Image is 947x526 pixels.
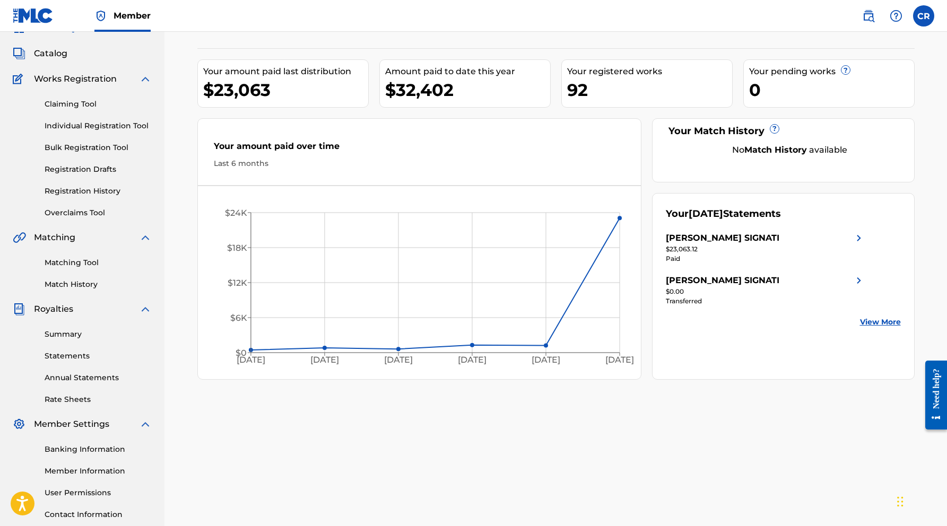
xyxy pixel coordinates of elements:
[679,144,901,156] div: No available
[862,10,875,22] img: search
[45,99,152,110] a: Claiming Tool
[666,207,781,221] div: Your Statements
[13,8,54,23] img: MLC Logo
[749,65,914,78] div: Your pending works
[666,274,779,287] div: [PERSON_NAME] SIGNATI
[214,158,625,169] div: Last 6 months
[34,47,67,60] span: Catalog
[605,355,634,365] tspan: [DATE]
[749,78,914,102] div: 0
[567,78,732,102] div: 92
[45,509,152,520] a: Contact Information
[13,418,25,431] img: Member Settings
[45,279,152,290] a: Match History
[13,231,26,244] img: Matching
[45,120,152,131] a: Individual Registration Tool
[666,287,865,296] div: $0.00
[567,65,732,78] div: Your registered works
[666,254,865,264] div: Paid
[139,418,152,431] img: expand
[45,487,152,498] a: User Permissions
[666,232,779,244] div: [PERSON_NAME] SIGNATI
[666,124,901,138] div: Your Match History
[666,296,865,306] div: Transferred
[860,317,901,328] a: View More
[34,418,109,431] span: Member Settings
[532,355,560,365] tspan: [DATE]
[45,257,152,268] a: Matching Tool
[139,303,152,315] img: expand
[45,394,152,405] a: Rate Sheets
[214,140,625,158] div: Your amount paid over time
[310,355,339,365] tspan: [DATE]
[45,142,152,153] a: Bulk Registration Tool
[45,164,152,175] a: Registration Drafts
[853,274,865,287] img: right chevron icon
[384,355,413,365] tspan: [DATE]
[45,186,152,197] a: Registration History
[45,329,152,340] a: Summary
[203,65,368,78] div: Your amount paid last distribution
[224,208,247,218] tspan: $24K
[13,47,25,60] img: Catalog
[45,350,152,362] a: Statements
[385,65,550,78] div: Amount paid to date this year
[385,78,550,102] div: $32,402
[139,73,152,85] img: expand
[890,10,902,22] img: help
[913,5,934,27] div: User Menu
[13,22,77,34] a: SummarySummary
[139,231,152,244] img: expand
[689,208,723,220] span: [DATE]
[917,352,947,437] iframe: Resource Center
[666,274,865,306] a: [PERSON_NAME] SIGNATIright chevron icon$0.00Transferred
[94,10,107,22] img: Top Rightsholder
[853,232,865,244] img: right chevron icon
[894,475,947,526] iframe: Chat Widget
[666,232,865,264] a: [PERSON_NAME] SIGNATIright chevron icon$23,063.12Paid
[666,244,865,254] div: $23,063.12
[45,372,152,383] a: Annual Statements
[841,66,850,74] span: ?
[236,355,265,365] tspan: [DATE]
[45,466,152,477] a: Member Information
[13,73,27,85] img: Works Registration
[13,47,67,60] a: CatalogCatalog
[34,73,117,85] span: Works Registration
[235,348,246,358] tspan: $0
[227,278,247,288] tspan: $12K
[858,5,879,27] a: Public Search
[203,78,368,102] div: $23,063
[885,5,907,27] div: Help
[114,10,151,22] span: Member
[897,486,903,518] div: Drag
[34,231,75,244] span: Matching
[770,125,779,133] span: ?
[34,303,73,315] span: Royalties
[458,355,486,365] tspan: [DATE]
[13,303,25,315] img: Royalties
[45,207,152,218] a: Overclaims Tool
[230,313,247,323] tspan: $6K
[45,444,152,455] a: Banking Information
[227,243,247,253] tspan: $18K
[744,145,807,155] strong: Match History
